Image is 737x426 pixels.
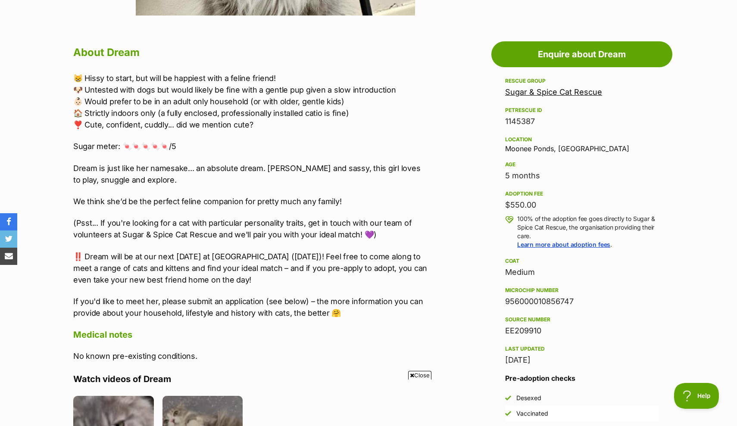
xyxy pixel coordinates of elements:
[73,140,429,152] p: Sugar meter: 🍬🍬🍬🍬🍬/5
[73,217,429,240] p: (Psst... If you're looking for a cat with particular personality traits, get in touch with our te...
[505,287,659,294] div: Microchip number
[505,316,659,323] div: Source number
[505,354,659,366] div: [DATE]
[505,258,659,264] div: Coat
[505,136,659,143] div: Location
[408,371,431,379] span: Close
[517,215,659,249] p: 100% of the adoption fee goes directly to Sugar & Spice Cat Rescue, the organisation providing th...
[73,329,429,340] h4: Medical notes
[505,161,659,168] div: Age
[505,134,659,152] div: Moonee Ponds, [GEOGRAPHIC_DATA]
[505,190,659,197] div: Adoption fee
[505,87,602,96] a: Sugar & Spice Cat Rescue
[212,383,525,422] iframe: Advertisement
[505,78,659,84] div: Rescue group
[505,345,659,352] div: Last updated
[505,115,659,127] div: 1145387
[1,1,8,8] img: consumer-privacy-logo.png
[505,325,659,337] div: EE209910
[505,107,659,114] div: PetRescue ID
[73,373,429,385] h4: Watch videos of Dream
[517,241,610,248] a: Learn more about adoption fees
[73,43,429,62] h2: About Dream
[505,170,659,182] div: 5 months
[505,199,659,211] div: $550.00
[505,373,659,383] h3: Pre-adoption checks
[73,295,429,319] p: If you'd like to meet her, please submit an application (see below) – the more information you ca...
[73,72,429,131] p: 😸 Hissy to start, but will be happiest with a feline friend! 🐶 Untested with dogs but would likel...
[674,383,720,409] iframe: Help Scout Beacon - Open
[73,350,429,362] p: No known pre-existing conditions.
[491,41,672,67] a: Enquire about Dream
[516,394,541,402] div: Desexed
[505,295,659,308] div: 956000010856747
[73,196,429,207] p: We think she’d be the perfect feline companion for pretty much any family!
[73,251,429,286] p: ‼️ Dream will be at our next [DATE] at [GEOGRAPHIC_DATA] ([DATE])! Feel free to come along to mee...
[73,162,429,186] p: Dream is just like her namesake... an absolute dream. [PERSON_NAME] and sassy, this girl loves to...
[505,266,659,278] div: Medium
[516,409,548,418] div: Vaccinated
